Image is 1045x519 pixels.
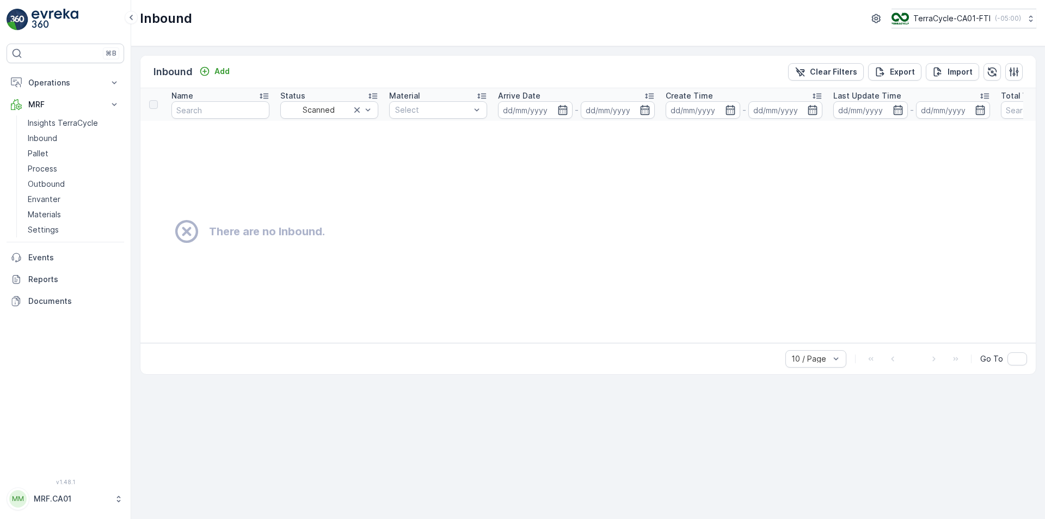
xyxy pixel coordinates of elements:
[395,105,470,115] p: Select
[23,192,124,207] a: Envanter
[748,101,823,119] input: dd/mm/yyyy
[28,77,102,88] p: Operations
[926,63,979,81] button: Import
[7,94,124,115] button: MRF
[23,115,124,131] a: Insights TerraCycle
[23,131,124,146] a: Inbound
[140,10,192,27] p: Inbound
[214,66,230,77] p: Add
[810,66,857,77] p: Clear Filters
[742,103,746,117] p: -
[7,72,124,94] button: Operations
[28,99,102,110] p: MRF
[581,101,655,119] input: dd/mm/yyyy
[171,90,193,101] p: Name
[209,223,325,240] h2: There are no Inbound.
[788,63,864,81] button: Clear Filters
[916,101,991,119] input: dd/mm/yyyy
[28,148,48,159] p: Pallet
[892,9,1036,28] button: TerraCycle-CA01-FTI(-05:00)
[23,161,124,176] a: Process
[195,65,234,78] button: Add
[7,290,124,312] a: Documents
[7,479,124,485] span: v 1.48.1
[7,268,124,290] a: Reports
[995,14,1021,23] p: ( -05:00 )
[153,64,193,80] p: Inbound
[28,209,61,220] p: Materials
[28,118,98,129] p: Insights TerraCycle
[575,103,579,117] p: -
[7,487,124,510] button: MMMRF.CA01
[910,103,914,117] p: -
[23,146,124,161] a: Pallet
[913,13,991,24] p: TerraCycle-CA01-FTI
[389,90,420,101] p: Material
[948,66,973,77] p: Import
[666,90,713,101] p: Create Time
[23,176,124,192] a: Outbound
[28,224,59,235] p: Settings
[7,247,124,268] a: Events
[498,101,573,119] input: dd/mm/yyyy
[171,101,269,119] input: Search
[9,490,27,508] div: MM
[498,90,540,101] p: Arrive Date
[7,9,28,30] img: logo
[868,63,921,81] button: Export
[280,90,305,101] p: Status
[106,49,116,58] p: ⌘B
[890,66,915,77] p: Export
[23,222,124,237] a: Settings
[23,207,124,222] a: Materials
[28,179,65,190] p: Outbound
[32,9,78,30] img: logo_light-DOdMpM7g.png
[892,13,909,25] img: TC_BVHiTW6.png
[28,274,120,285] p: Reports
[28,163,57,174] p: Process
[28,133,57,144] p: Inbound
[666,101,740,119] input: dd/mm/yyyy
[28,296,120,307] p: Documents
[34,493,109,504] p: MRF.CA01
[28,194,60,205] p: Envanter
[833,101,908,119] input: dd/mm/yyyy
[28,252,120,263] p: Events
[833,90,901,101] p: Last Update Time
[980,353,1003,364] span: Go To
